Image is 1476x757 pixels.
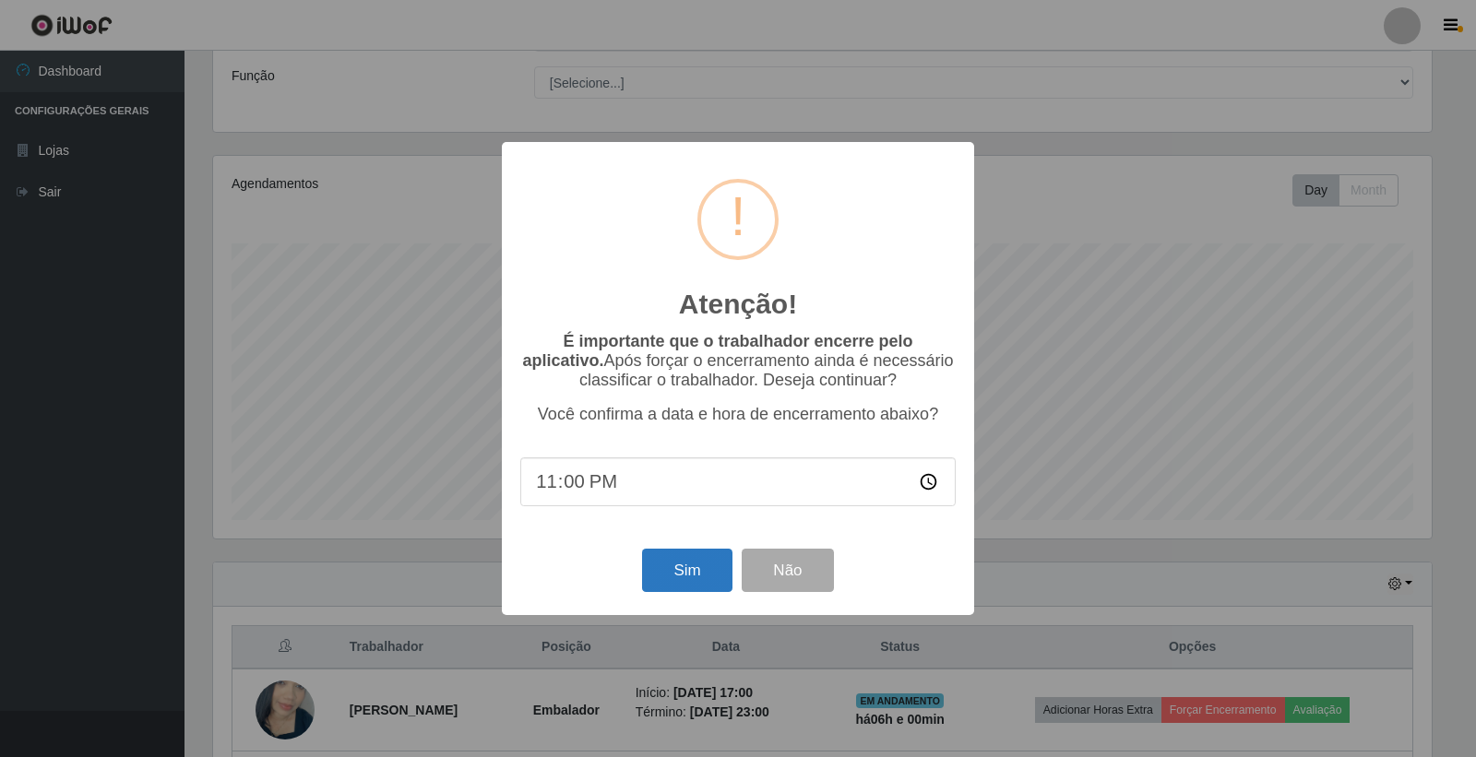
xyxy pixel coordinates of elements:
[642,549,732,592] button: Sim
[520,405,956,424] p: Você confirma a data e hora de encerramento abaixo?
[522,332,912,370] b: É importante que o trabalhador encerre pelo aplicativo.
[742,549,833,592] button: Não
[520,332,956,390] p: Após forçar o encerramento ainda é necessário classificar o trabalhador. Deseja continuar?
[679,288,797,321] h2: Atenção!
